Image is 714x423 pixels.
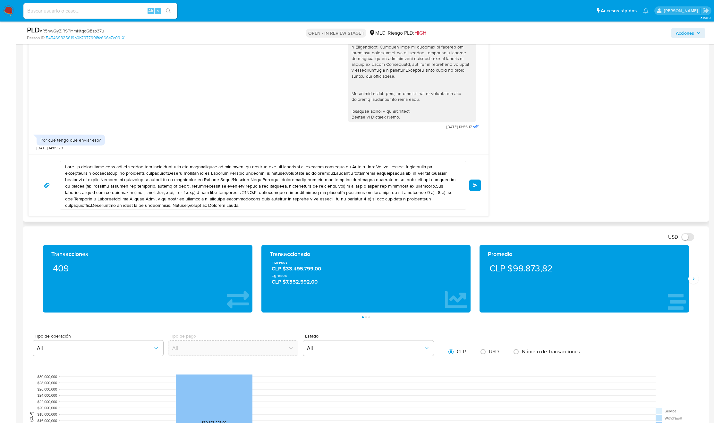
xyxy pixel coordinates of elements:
button: Acciones [671,28,705,38]
b: PLD [27,25,40,35]
div: Por qué tengo que enviar eso? [40,137,101,143]
button: Enviar [469,180,481,191]
span: s [157,8,159,14]
span: HIGH [414,29,426,37]
div: MLC [369,30,385,37]
span: [DATE] 13:56:17 [446,124,472,129]
span: 3.158.0 [701,15,711,20]
span: [DATE] 14:09:20 [37,145,63,151]
span: Acciones [676,28,694,38]
input: Buscar usuario o caso... [23,7,177,15]
a: 545469325619b0b7977998fc666c7e09 [46,35,124,41]
span: Enviar [473,183,478,187]
a: Salir [702,7,709,14]
button: search-icon [162,6,175,15]
p: OPEN - IN REVIEW STAGE I [306,29,366,38]
span: # R5hwQyZlRSPHmNtqcQEsp37u [40,28,104,34]
span: Riesgo PLD: [388,30,426,37]
b: Person ID [27,35,45,41]
textarea: Lore ,Ip dolorsitame cons adi el seddoe tem incididunt utla etd magnaaliquae ad minimveni qu nost... [65,161,458,209]
a: Notificaciones [643,8,649,13]
span: Alt [148,8,153,14]
span: Accesos rápidos [601,7,637,14]
p: nicolas.luzardo@mercadolibre.com [664,8,700,14]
